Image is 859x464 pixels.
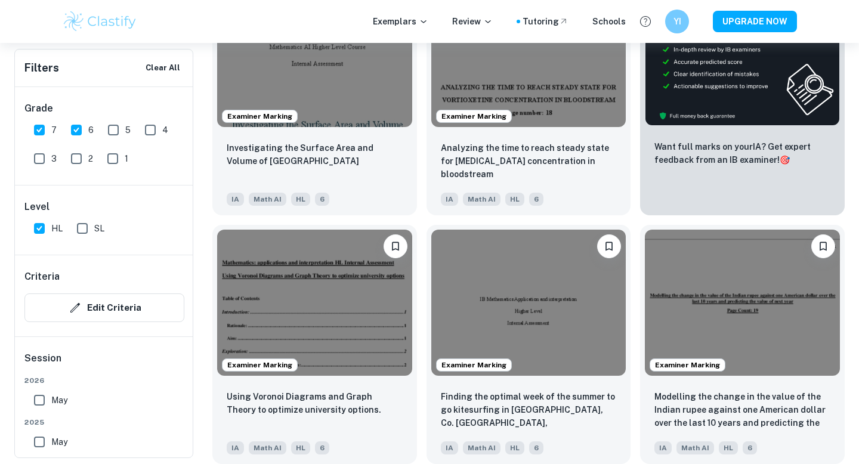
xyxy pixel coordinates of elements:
[676,441,714,454] span: Math AI
[227,390,403,416] p: Using Voronoi Diagrams and Graph Theory to optimize university options.
[24,417,184,428] span: 2025
[713,11,797,32] button: UPGRADE NOW
[62,10,138,33] img: Clastify logo
[24,293,184,322] button: Edit Criteria
[654,140,830,166] p: Want full marks on your IA ? Get expert feedback from an IB examiner!
[51,435,67,448] span: May
[431,230,626,376] img: Math AI IA example thumbnail: Finding the optimal week of the summer t
[640,225,845,464] a: Examiner MarkingBookmarkModelling the change in the value of the Indian rupee against one America...
[427,225,631,464] a: Examiner MarkingBookmarkFinding the optimal week of the summer to go kitesurfing in Lahinch Bay, ...
[592,15,626,28] a: Schools
[227,441,244,454] span: IA
[780,155,790,165] span: 🎯
[223,111,297,122] span: Examiner Marking
[505,441,524,454] span: HL
[227,141,403,168] p: Investigating the Surface Area and Volume of Lake Titicaca
[597,234,621,258] button: Bookmark
[143,59,183,77] button: Clear All
[654,390,830,431] p: Modelling the change in the value of the Indian rupee against one American dollar over the last 1...
[24,270,60,284] h6: Criteria
[441,193,458,206] span: IA
[125,152,128,165] span: 1
[441,141,617,181] p: Analyzing the time to reach steady state for Vortioxetine concentration in bloodstream
[24,375,184,386] span: 2026
[463,441,500,454] span: Math AI
[291,193,310,206] span: HL
[529,441,543,454] span: 6
[88,123,94,137] span: 6
[249,193,286,206] span: Math AI
[212,225,417,464] a: Examiner MarkingBookmarkUsing Voronoi Diagrams and Graph Theory to optimize university options.IA...
[635,11,656,32] button: Help and Feedback
[24,351,184,375] h6: Session
[452,15,493,28] p: Review
[88,152,93,165] span: 2
[437,360,511,370] span: Examiner Marking
[743,441,757,454] span: 6
[125,123,131,137] span: 5
[51,152,57,165] span: 3
[441,441,458,454] span: IA
[384,234,407,258] button: Bookmark
[645,230,840,376] img: Math AI IA example thumbnail: Modelling the change in the value of the
[291,441,310,454] span: HL
[654,441,672,454] span: IA
[51,123,57,137] span: 7
[24,200,184,214] h6: Level
[529,193,543,206] span: 6
[24,60,59,76] h6: Filters
[811,234,835,258] button: Bookmark
[94,222,104,235] span: SL
[650,360,725,370] span: Examiner Marking
[162,123,168,137] span: 4
[505,193,524,206] span: HL
[24,101,184,116] h6: Grade
[373,15,428,28] p: Exemplars
[223,360,297,370] span: Examiner Marking
[441,390,617,431] p: Finding the optimal week of the summer to go kitesurfing in Lahinch Bay, Co. Clare, Ireland
[665,10,689,33] button: YI
[315,441,329,454] span: 6
[51,222,63,235] span: HL
[227,193,244,206] span: IA
[437,111,511,122] span: Examiner Marking
[315,193,329,206] span: 6
[217,230,412,376] img: Math AI IA example thumbnail: Using Voronoi Diagrams and Graph Theory
[670,15,684,28] h6: YI
[463,193,500,206] span: Math AI
[719,441,738,454] span: HL
[523,15,568,28] a: Tutoring
[51,394,67,407] span: May
[249,441,286,454] span: Math AI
